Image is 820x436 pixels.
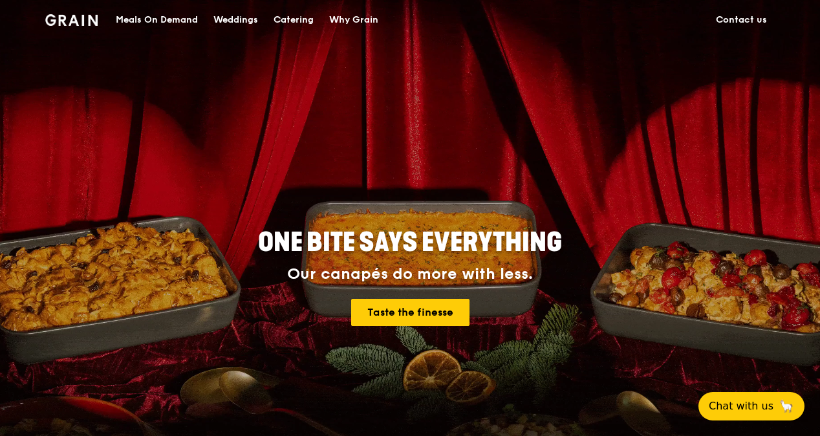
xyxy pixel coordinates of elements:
div: Meals On Demand [116,1,198,39]
div: Why Grain [329,1,378,39]
div: Catering [274,1,314,39]
button: Chat with us🦙 [698,392,804,420]
a: Contact us [708,1,775,39]
img: Grain [45,14,98,26]
div: Weddings [213,1,258,39]
span: Chat with us [709,398,773,414]
span: ONE BITE SAYS EVERYTHING [258,227,562,258]
a: Why Grain [321,1,386,39]
span: 🦙 [779,398,794,414]
a: Catering [266,1,321,39]
a: Weddings [206,1,266,39]
a: Taste the finesse [351,299,469,326]
div: Our canapés do more with less. [177,265,643,283]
